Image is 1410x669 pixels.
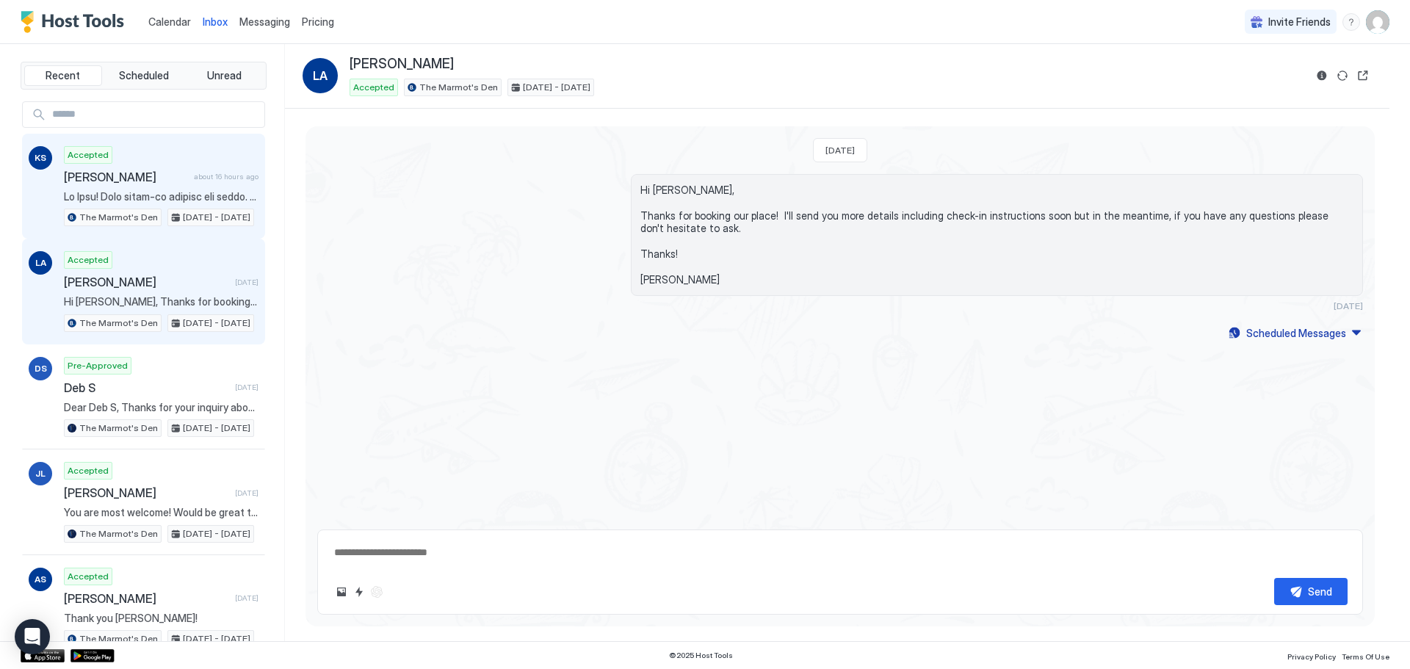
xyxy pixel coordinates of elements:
span: [DATE] - [DATE] [183,422,250,435]
span: KS [35,151,46,164]
span: [DATE] - [DATE] [183,317,250,330]
span: Lo Ipsu! Dolo sitam-co adipisc eli seddo. Eiusmod te 0244 Incididu Utlab. Etdolo magn al eni admi... [64,190,258,203]
span: The Marmot's Den [79,422,158,435]
a: Calendar [148,14,191,29]
span: Deb S [64,380,229,395]
span: Scheduled [119,69,169,82]
a: Host Tools Logo [21,11,131,33]
a: Terms Of Use [1342,648,1389,663]
span: Terms Of Use [1342,652,1389,661]
span: Accepted [68,464,109,477]
span: © 2025 Host Tools [669,651,733,660]
span: Pricing [302,15,334,29]
div: User profile [1366,10,1389,34]
span: Accepted [68,148,109,162]
span: Accepted [68,253,109,267]
a: Messaging [239,14,290,29]
span: [DATE] [825,145,855,156]
button: Send [1274,578,1348,605]
a: Inbox [203,14,228,29]
span: Hi [PERSON_NAME], Thanks for booking our place! I'll send you more details including check-in ins... [640,184,1353,286]
span: [DATE] [1334,300,1363,311]
span: [PERSON_NAME] [64,275,229,289]
span: Pre-Approved [68,359,128,372]
span: The Marmot's Den [419,81,498,94]
span: The Marmot's Den [79,211,158,224]
a: Privacy Policy [1287,648,1336,663]
span: [PERSON_NAME] [350,56,454,73]
button: Upload image [333,583,350,601]
span: Accepted [68,570,109,583]
span: [DATE] [235,383,258,392]
span: [DATE] - [DATE] [183,632,250,646]
span: JL [35,467,46,480]
span: [DATE] - [DATE] [523,81,590,94]
a: Google Play Store [70,649,115,662]
span: Accepted [353,81,394,94]
span: You are most welcome! Would be great to see you again. [64,506,258,519]
button: Scheduled Messages [1226,323,1363,343]
span: LA [35,256,46,270]
span: [DATE] [235,488,258,498]
span: [DATE] - [DATE] [183,527,250,540]
span: Invite Friends [1268,15,1331,29]
span: [DATE] [235,278,258,287]
span: AS [35,573,46,586]
span: Dear Deb S, Thanks for your inquiry about my vacation rental. The property is available from [DAT... [64,401,258,414]
input: Input Field [46,102,264,127]
button: Sync reservation [1334,67,1351,84]
div: Open Intercom Messenger [15,619,50,654]
span: DS [35,362,47,375]
button: Reservation information [1313,67,1331,84]
span: about 16 hours ago [194,172,258,181]
span: [PERSON_NAME] [64,591,229,606]
span: Thank you [PERSON_NAME]! [64,612,258,625]
div: tab-group [21,62,267,90]
button: Quick reply [350,583,368,601]
span: Calendar [148,15,191,28]
button: Recent [24,65,102,86]
span: [DATE] - [DATE] [183,211,250,224]
span: [DATE] [235,593,258,603]
a: App Store [21,649,65,662]
span: Inbox [203,15,228,28]
span: The Marmot's Den [79,527,158,540]
span: Messaging [239,15,290,28]
div: menu [1342,13,1360,31]
span: The Marmot's Den [79,317,158,330]
button: Open reservation [1354,67,1372,84]
span: Privacy Policy [1287,652,1336,661]
span: [PERSON_NAME] [64,485,229,500]
button: Unread [185,65,263,86]
span: The Marmot's Den [79,632,158,646]
span: Hi [PERSON_NAME], Thanks for booking our place! I'll send you more details including check-in ins... [64,295,258,308]
button: Scheduled [105,65,183,86]
span: [PERSON_NAME] [64,170,188,184]
span: LA [313,67,328,84]
div: Scheduled Messages [1246,325,1346,341]
span: Unread [207,69,242,82]
span: Recent [46,69,80,82]
div: Send [1308,584,1332,599]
